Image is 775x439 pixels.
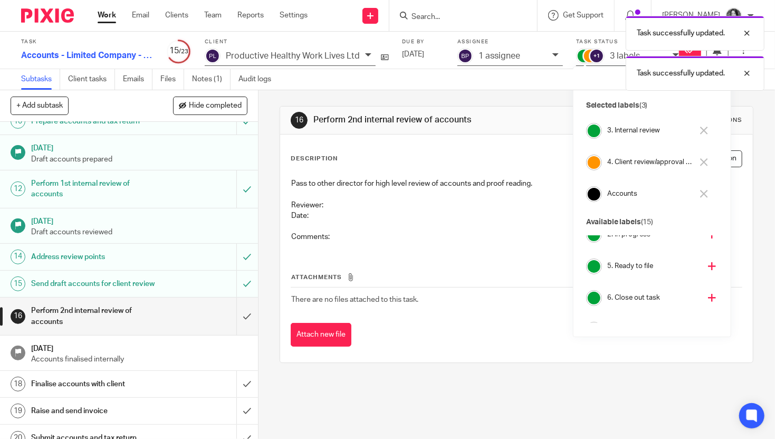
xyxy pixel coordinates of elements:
[607,261,700,271] h4: 5. Ready to file
[291,200,742,211] p: Reviewer:
[189,102,242,110] span: Hide completed
[291,296,418,303] span: There are no files attached to this task.
[31,303,161,330] h1: Perform 2nd internal review of accounts
[11,377,25,392] div: 18
[31,249,161,265] h1: Address review points
[280,10,308,21] a: Settings
[192,69,231,90] a: Notes (1)
[226,51,360,61] p: Productive Healthy Work Lives Ltd
[132,10,149,21] a: Email
[291,211,742,221] p: Date:
[205,48,221,64] img: svg%3E
[31,214,247,227] h1: [DATE]
[11,182,25,196] div: 12
[204,10,222,21] a: Team
[237,10,264,21] a: Reports
[21,69,60,90] a: Subtasks
[166,45,192,57] div: 15
[123,69,152,90] a: Emails
[31,354,247,365] p: Accounts finalised internally
[291,232,742,242] p: Comments:
[31,140,247,154] h1: [DATE]
[98,10,116,21] a: Work
[160,69,184,90] a: Files
[238,69,279,90] a: Audit logs
[641,218,653,226] span: (15)
[31,154,247,165] p: Draft accounts prepared
[11,309,25,324] div: 16
[291,323,351,347] button: Attach new file
[31,376,161,392] h1: Finalise accounts with client
[291,274,342,280] span: Attachments
[637,68,725,79] p: Task successfully updated.
[31,176,161,203] h1: Perform 1st internal review of accounts
[11,114,25,129] div: 10
[313,114,539,126] h1: Perform 2nd internal review of accounts
[31,341,247,354] h1: [DATE]
[179,49,188,54] small: /23
[637,28,725,39] p: Task successfully updated.
[607,126,693,136] h4: 3. Internal review
[11,276,25,291] div: 15
[607,293,700,303] h4: 6. Close out task
[31,227,247,237] p: Draft accounts reviewed
[31,403,161,419] h1: Raise and send invoice
[607,189,693,199] h4: Accounts
[291,178,742,189] p: Pass to other director for high level review of accounts and proof reading.
[31,113,161,129] h1: Prepare accounts and tax return
[21,39,153,45] label: Task
[586,217,718,228] p: Available labels
[586,100,718,111] p: Selected labels
[11,250,25,264] div: 14
[205,39,389,45] label: Client
[291,155,338,163] p: Description
[21,8,74,23] img: Pixie
[68,69,115,90] a: Client tasks
[11,97,69,114] button: + Add subtask
[31,276,161,292] h1: Send draft accounts for client review
[639,102,648,109] span: (3)
[165,10,188,21] a: Clients
[725,7,742,24] img: brodie%203%20small.jpg
[11,404,25,418] div: 19
[291,112,308,129] div: 16
[607,157,693,167] h4: 4. Client review/approval needed
[173,97,247,114] button: Hide completed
